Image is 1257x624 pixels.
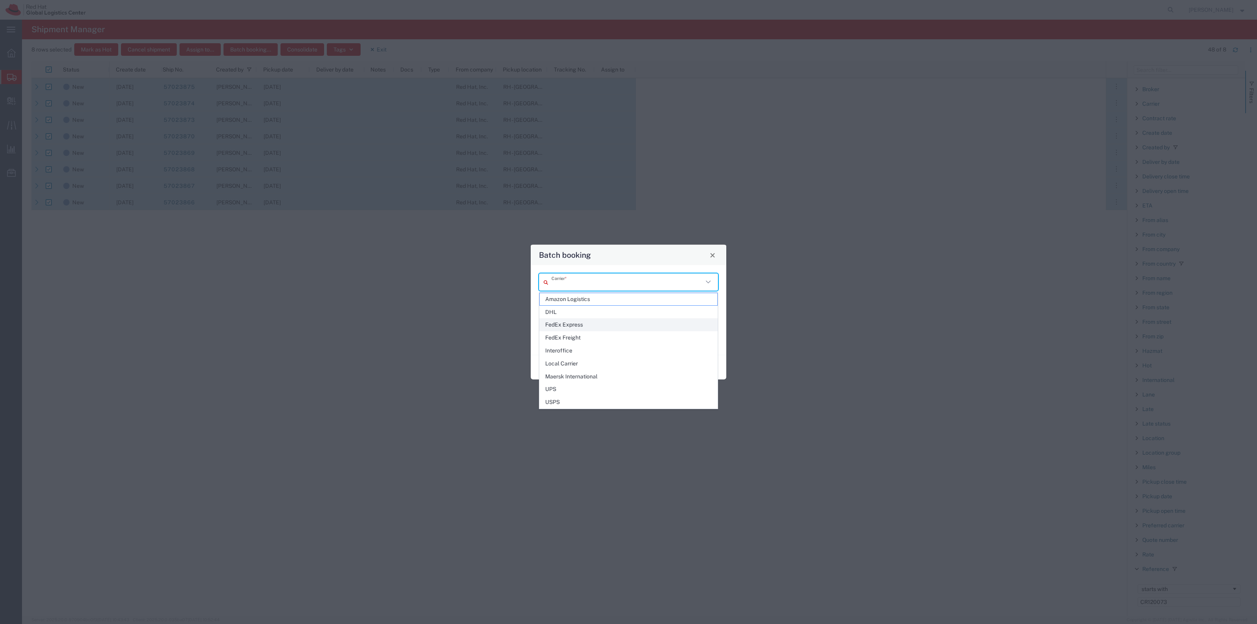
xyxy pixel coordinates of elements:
span: FedEx Freight [540,332,717,344]
span: Local Carrier [540,358,717,370]
button: Close [707,250,718,261]
span: FedEx Express [540,319,717,331]
span: Interoffice [540,345,717,357]
span: Amazon Logistics [540,293,717,305]
h4: Batch booking [539,249,591,261]
span: DHL [540,306,717,318]
span: UPS [540,383,717,395]
span: USPS [540,396,717,408]
span: Maersk International [540,371,717,383]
